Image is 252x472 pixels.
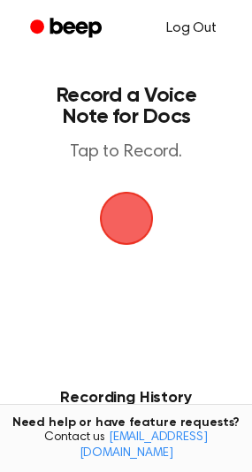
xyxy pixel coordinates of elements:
a: [EMAIL_ADDRESS][DOMAIN_NAME] [80,431,208,460]
span: Contact us [11,430,241,461]
p: Tap to Record. [32,141,220,164]
h1: Record a Voice Note for Docs [32,85,220,127]
h3: Recording History [28,386,224,410]
a: Log Out [149,7,234,49]
img: Beep Logo [100,192,153,245]
a: Beep [18,11,118,46]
